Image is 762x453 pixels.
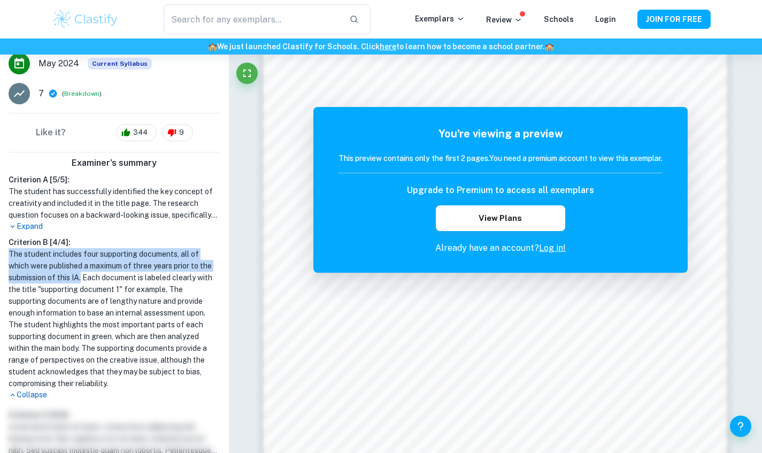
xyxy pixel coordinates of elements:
[9,221,220,232] p: Expand
[64,89,99,98] button: Breakdown
[173,127,190,138] span: 9
[9,174,220,186] h6: Criterion A [ 5 / 5 ]:
[338,242,663,255] p: Already have an account?
[9,389,220,401] p: Collapse
[2,41,760,52] h6: We just launched Clastify for Schools. Click to learn how to become a school partner.
[236,63,258,84] button: Fullscreen
[637,10,711,29] button: JOIN FOR FREE
[4,157,225,170] h6: Examiner's summary
[544,15,574,24] a: Schools
[36,126,66,139] h6: Like it?
[545,42,554,51] span: 🏫
[208,42,217,51] span: 🏫
[338,152,663,164] h6: This preview contains only the first 2 pages. You need a premium account to view this exemplar.
[436,205,565,231] button: View Plans
[127,127,153,138] span: 344
[486,14,522,26] p: Review
[415,13,465,25] p: Exemplars
[162,124,193,141] div: 9
[407,184,594,197] h6: Upgrade to Premium to access all exemplars
[116,124,157,141] div: 344
[539,243,566,253] a: Log in!
[39,87,44,100] p: 7
[62,89,102,99] span: ( )
[9,186,220,221] h1: The student has successfully identified the key concept of creativity and included it in the titl...
[88,58,152,70] div: This exemplar is based on the current syllabus. Feel free to refer to it for inspiration/ideas wh...
[52,9,120,30] img: Clastify logo
[595,15,616,24] a: Login
[730,416,751,437] button: Help and Feedback
[39,57,79,70] span: May 2024
[88,58,152,70] span: Current Syllabus
[380,42,396,51] a: here
[338,126,663,142] h5: You're viewing a preview
[9,248,220,389] h1: The student includes four supporting documents, all of which were published a maximum of three ye...
[9,236,220,248] h6: Criterion B [ 4 / 4 ]:
[164,4,340,34] input: Search for any exemplars...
